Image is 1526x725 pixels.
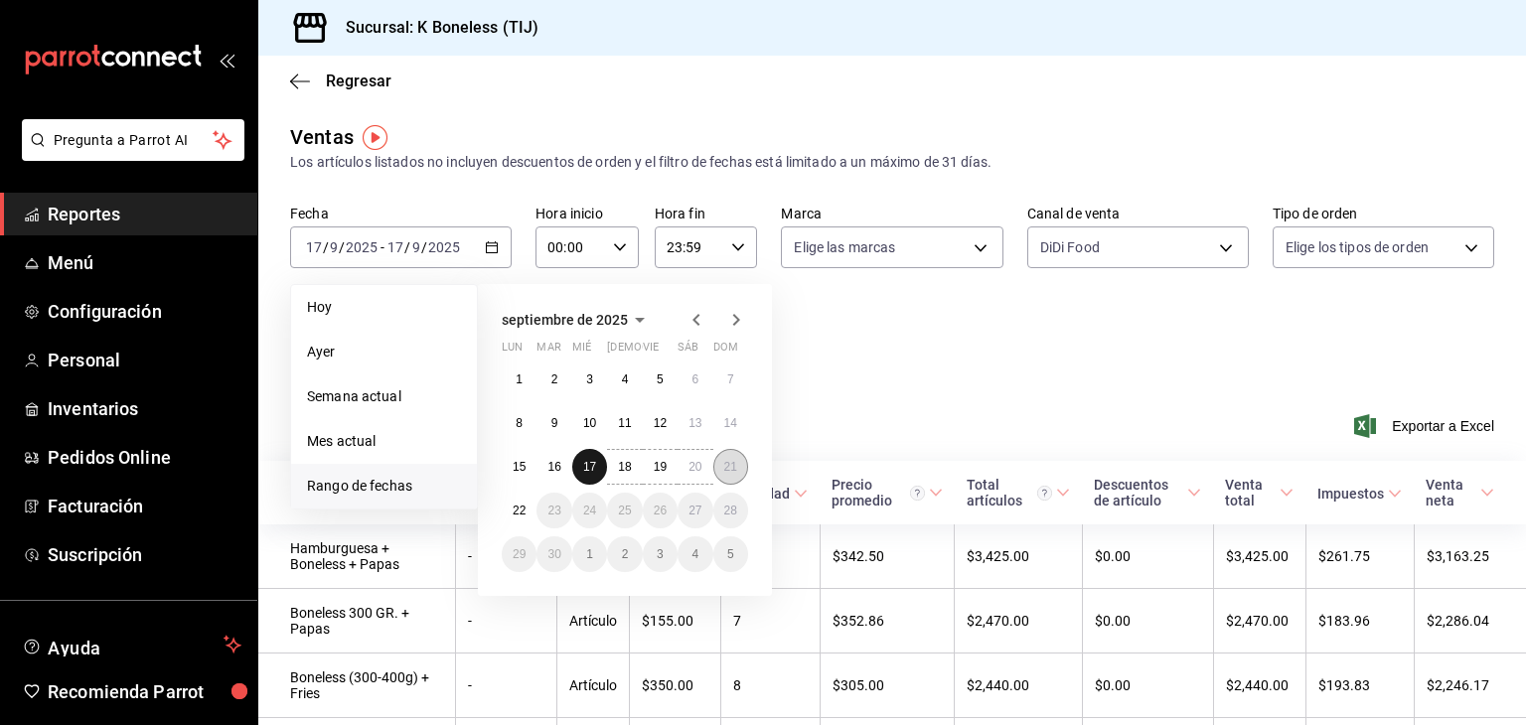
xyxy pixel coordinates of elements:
[363,125,387,150] img: Tooltip marker
[643,341,659,362] abbr: viernes
[536,536,571,572] button: 30 de septiembre de 2025
[1426,477,1476,508] div: Venta neta
[572,536,607,572] button: 1 de octubre de 2025
[643,449,678,485] button: 19 de septiembre de 2025
[655,207,758,220] label: Hora fin
[1358,414,1494,438] span: Exportar a Excel
[781,207,1002,220] label: Marca
[1094,477,1183,508] div: Descuentos de artículo
[323,239,329,255] span: /
[607,362,642,397] button: 4 de septiembre de 2025
[1225,477,1276,508] div: Venta total
[48,298,241,325] span: Configuración
[955,653,1083,718] td: $2,440.00
[643,536,678,572] button: 3 de octubre de 2025
[535,207,639,220] label: Hora inicio
[411,239,421,255] input: --
[456,653,557,718] td: -
[48,493,241,519] span: Facturación
[502,493,536,528] button: 22 de septiembre de 2025
[1286,237,1429,257] span: Elige los tipos de orden
[536,405,571,441] button: 9 de septiembre de 2025
[1414,524,1526,589] td: $3,163.25
[556,653,629,718] td: Artículo
[48,395,241,422] span: Inventarios
[258,589,456,653] td: Boneless 300 GR. + Papas
[307,431,461,452] span: Mes actual
[305,239,323,255] input: --
[618,460,631,474] abbr: 18 de septiembre de 2025
[551,416,558,430] abbr: 9 de septiembre de 2025
[307,342,461,362] span: Ayer
[547,460,560,474] abbr: 16 de septiembre de 2025
[572,362,607,397] button: 3 de septiembre de 2025
[657,372,664,386] abbr: 5 de septiembre de 2025
[727,547,734,561] abbr: 5 de octubre de 2025
[629,589,720,653] td: $155.00
[1426,477,1494,508] span: Venta neta
[502,341,523,362] abbr: lunes
[48,678,241,705] span: Recomienda Parrot
[622,547,629,561] abbr: 2 de octubre de 2025
[643,493,678,528] button: 26 de septiembre de 2025
[404,239,410,255] span: /
[691,547,698,561] abbr: 4 de octubre de 2025
[820,589,954,653] td: $352.86
[547,504,560,517] abbr: 23 de septiembre de 2025
[48,541,241,568] span: Suscripción
[290,72,391,90] button: Regresar
[502,405,536,441] button: 8 de septiembre de 2025
[536,493,571,528] button: 23 de septiembre de 2025
[618,416,631,430] abbr: 11 de septiembre de 2025
[622,372,629,386] abbr: 4 de septiembre de 2025
[386,239,404,255] input: --
[54,130,214,151] span: Pregunta a Parrot AI
[572,405,607,441] button: 10 de septiembre de 2025
[583,416,596,430] abbr: 10 de septiembre de 2025
[1082,524,1213,589] td: $0.00
[678,536,712,572] button: 4 de octubre de 2025
[657,547,664,561] abbr: 3 de octubre de 2025
[607,493,642,528] button: 25 de septiembre de 2025
[1305,589,1414,653] td: $183.96
[290,207,512,220] label: Fecha
[720,653,820,718] td: 8
[456,524,557,589] td: -
[536,449,571,485] button: 16 de septiembre de 2025
[14,144,244,165] a: Pregunta a Parrot AI
[688,460,701,474] abbr: 20 de septiembre de 2025
[1225,477,1294,508] span: Venta total
[48,444,241,471] span: Pedidos Online
[572,493,607,528] button: 24 de septiembre de 2025
[691,372,698,386] abbr: 6 de septiembre de 2025
[724,460,737,474] abbr: 21 de septiembre de 2025
[1082,653,1213,718] td: $0.00
[724,504,737,517] abbr: 28 de septiembre de 2025
[22,119,244,161] button: Pregunta a Parrot AI
[513,460,526,474] abbr: 15 de septiembre de 2025
[654,504,667,517] abbr: 26 de septiembre de 2025
[421,239,427,255] span: /
[583,504,596,517] abbr: 24 de septiembre de 2025
[618,504,631,517] abbr: 25 de septiembre de 2025
[1213,589,1305,653] td: $2,470.00
[643,405,678,441] button: 12 de septiembre de 2025
[1037,486,1052,501] svg: El total artículos considera cambios de precios en los artículos así como costos adicionales por ...
[713,536,748,572] button: 5 de octubre de 2025
[629,653,720,718] td: $350.00
[910,486,925,501] svg: Precio promedio = Total artículos / cantidad
[643,362,678,397] button: 5 de septiembre de 2025
[326,72,391,90] span: Regresar
[427,239,461,255] input: ----
[688,416,701,430] abbr: 13 de septiembre de 2025
[219,52,234,68] button: open_drawer_menu
[1305,524,1414,589] td: $261.75
[967,477,1053,508] div: Total artículos
[713,405,748,441] button: 14 de septiembre de 2025
[48,633,216,656] span: Ayuda
[688,504,701,517] abbr: 27 de septiembre de 2025
[307,386,461,407] span: Semana actual
[607,405,642,441] button: 11 de septiembre de 2025
[572,341,591,362] abbr: miércoles
[1213,653,1305,718] td: $2,440.00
